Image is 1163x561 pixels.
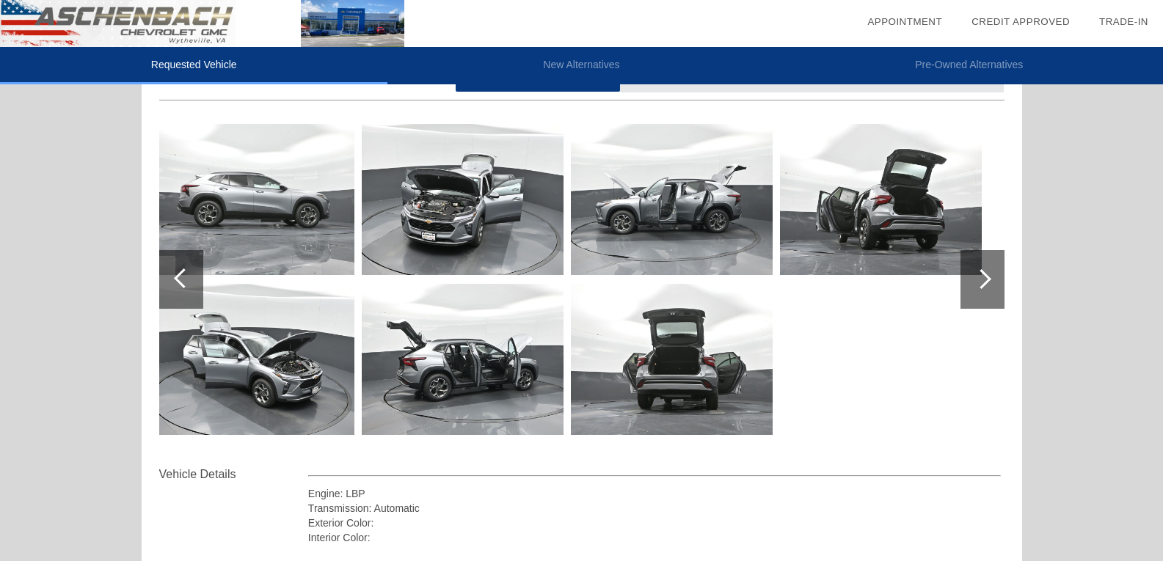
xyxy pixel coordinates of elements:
[308,530,1002,545] div: Interior Color:
[153,284,354,435] img: 70fdf482-7d37-4c56-afcb-af125932e3f4.jpg
[867,16,942,27] a: Appointment
[571,124,773,275] img: 7fa64f8a-0dd5-4910-8428-24d84a60ce45.jpg
[571,284,773,435] img: 7ebfa67d-80a3-471f-86b7-da9d056e34e0.jpg
[308,501,1002,516] div: Transmission: Automatic
[971,16,1070,27] a: Credit Approved
[153,124,354,275] img: 472166b8-bf77-4152-90db-94ecf6afadd0.jpg
[387,47,775,84] li: New Alternatives
[362,124,564,275] img: 666e85b2-b8c6-4073-847a-6573943b1c1f.jpg
[308,516,1002,530] div: Exterior Color:
[1099,16,1148,27] a: Trade-In
[776,47,1163,84] li: Pre-Owned Alternatives
[362,284,564,435] img: 19d25197-eeac-4116-994c-172ca611dfb3.jpg
[308,486,1002,501] div: Engine: LBP
[780,124,982,275] img: f1e43bc7-85cf-403d-a596-fa0382cb7fce.jpg
[159,466,308,483] div: Vehicle Details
